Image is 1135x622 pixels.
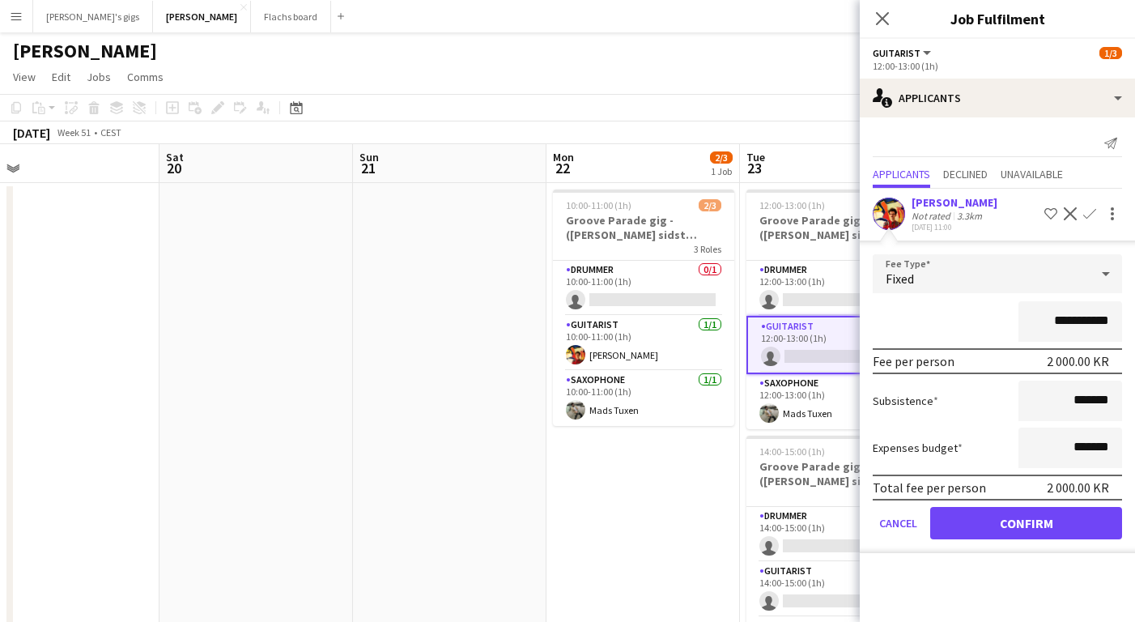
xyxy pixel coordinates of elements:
[930,507,1122,539] button: Confirm
[127,70,164,84] span: Comms
[553,371,734,426] app-card-role: Saxophone1/110:00-11:00 (1h)Mads Tuxen
[873,168,930,180] span: Applicants
[13,39,157,63] h1: [PERSON_NAME]
[746,190,928,429] app-job-card: 12:00-13:00 (1h)1/3Groove Parade gig - ([PERSON_NAME] sidst bekræftelse)3 RolesDrummer0/112:00-13...
[873,47,920,59] span: Guitarist
[359,150,379,164] span: Sun
[746,374,928,429] app-card-role: Saxophone1/112:00-13:00 (1h)Mads Tuxen
[873,394,938,408] label: Subsistence
[13,125,50,141] div: [DATE]
[710,151,733,164] span: 2/3
[550,159,574,177] span: 22
[1001,168,1063,180] span: Unavailable
[553,316,734,371] app-card-role: Guitarist1/110:00-11:00 (1h)[PERSON_NAME]
[553,261,734,316] app-card-role: Drummer0/110:00-11:00 (1h)
[886,271,914,287] span: Fixed
[873,479,986,496] div: Total fee per person
[33,1,153,32] button: [PERSON_NAME]'s gigs
[873,441,963,455] label: Expenses budget
[873,507,924,539] button: Cancel
[1047,353,1109,369] div: 2 000.00 KR
[251,1,331,32] button: Flachs board
[357,159,379,177] span: 21
[553,150,574,164] span: Mon
[121,66,170,87] a: Comms
[746,150,765,164] span: Tue
[746,261,928,316] app-card-role: Drummer0/112:00-13:00 (1h)
[45,66,77,87] a: Edit
[6,66,42,87] a: View
[746,316,928,374] app-card-role: Guitarist1A0/112:00-13:00 (1h)
[80,66,117,87] a: Jobs
[100,126,121,138] div: CEST
[746,562,928,617] app-card-role: Guitarist0/114:00-15:00 (1h)
[1099,47,1122,59] span: 1/3
[164,159,184,177] span: 20
[1047,479,1109,496] div: 2 000.00 KR
[912,222,997,232] div: [DATE] 11:00
[13,70,36,84] span: View
[759,199,825,211] span: 12:00-13:00 (1h)
[744,159,765,177] span: 23
[566,199,631,211] span: 10:00-11:00 (1h)
[166,150,184,164] span: Sat
[746,213,928,242] h3: Groove Parade gig - ([PERSON_NAME] sidst bekræftelse)
[553,190,734,426] app-job-card: 10:00-11:00 (1h)2/3Groove Parade gig - ([PERSON_NAME] sidst bekræftelse)3 RolesDrummer0/110:00-11...
[943,168,988,180] span: Declined
[87,70,111,84] span: Jobs
[53,126,94,138] span: Week 51
[860,79,1135,117] div: Applicants
[912,210,954,222] div: Not rated
[52,70,70,84] span: Edit
[759,445,825,458] span: 14:00-15:00 (1h)
[954,210,985,222] div: 3.3km
[694,243,721,255] span: 3 Roles
[912,195,997,210] div: [PERSON_NAME]
[699,199,721,211] span: 2/3
[746,507,928,562] app-card-role: Drummer0/114:00-15:00 (1h)
[746,459,928,488] h3: Groove Parade gig - ([PERSON_NAME] sidst bekræftelse)
[873,353,954,369] div: Fee per person
[153,1,251,32] button: [PERSON_NAME]
[860,8,1135,29] h3: Job Fulfilment
[873,47,933,59] button: Guitarist
[711,165,732,177] div: 1 Job
[873,60,1122,72] div: 12:00-13:00 (1h)
[553,213,734,242] h3: Groove Parade gig - ([PERSON_NAME] sidst bekræftelse)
